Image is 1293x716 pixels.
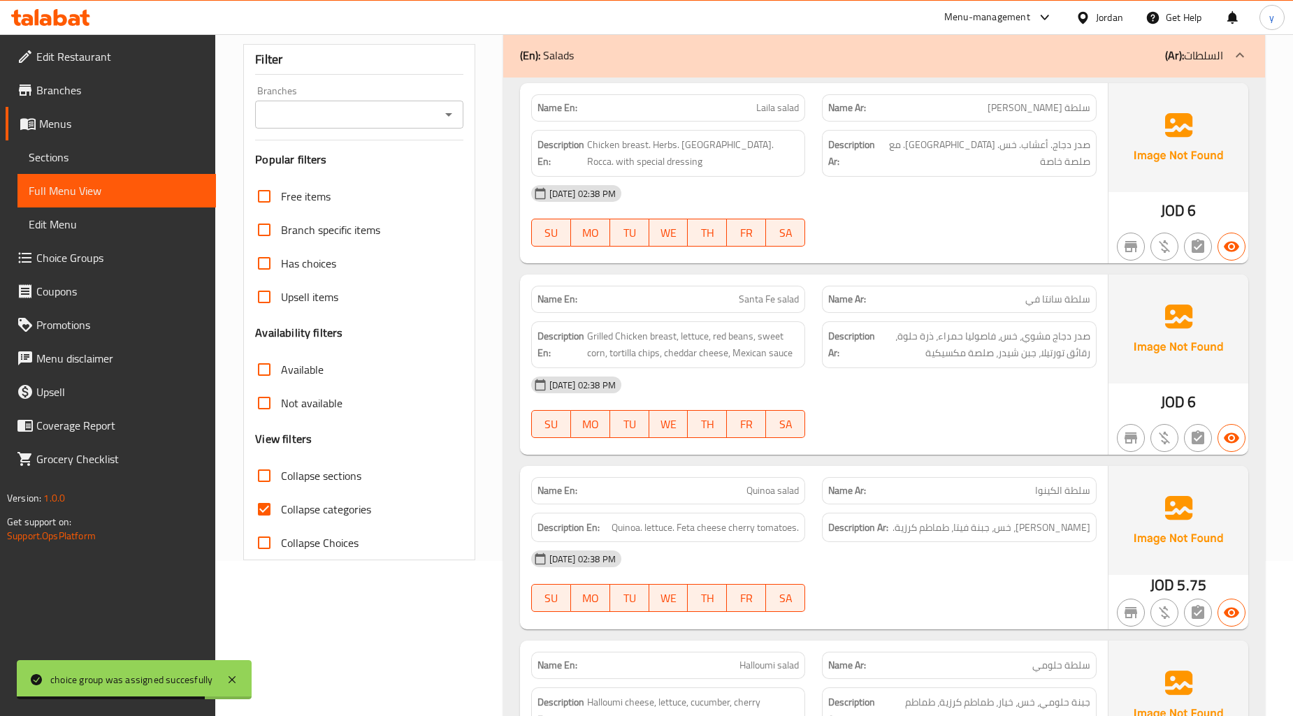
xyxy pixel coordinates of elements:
button: SU [531,584,571,612]
button: MO [571,410,610,438]
strong: Name Ar: [828,292,866,307]
span: TH [693,223,721,243]
strong: Description En: [537,328,584,362]
button: TU [610,219,649,247]
strong: Description En: [537,519,600,536]
span: SA [772,223,800,243]
button: Not branch specific item [1117,599,1145,627]
span: Collapse sections [281,467,361,484]
span: Grilled Chicken breast, lettuce, red beans, sweet corn, tortilla chips, cheddar cheese, Mexican s... [587,328,800,362]
h3: View filters [255,431,312,447]
span: Grocery Checklist [36,451,205,467]
span: Quinoa. lettuce. Feta cheese cherry tomatoes. [612,519,799,536]
span: Free items [281,188,331,205]
div: Filter [255,45,463,75]
button: FR [727,584,766,612]
img: Ae5nvW7+0k+MAAAAAElFTkSuQmCC [1108,466,1248,575]
span: TU [616,223,644,243]
a: Upsell [6,375,216,409]
span: 6 [1187,388,1196,416]
span: SU [537,588,565,608]
span: Version: [7,489,41,507]
span: Coupons [36,283,205,300]
span: Santa Fe salad [739,292,799,307]
span: FR [732,223,760,243]
span: Not available [281,395,342,411]
strong: Name En: [537,292,577,307]
a: Promotions [6,308,216,342]
span: صدر دجاج. أعشاب. خس. جرجير. مع صلصة خاصة [881,136,1090,170]
a: Edit Menu [17,207,216,241]
button: TH [688,219,727,247]
button: Available [1218,599,1245,627]
span: Branch specific items [281,221,380,238]
span: JOD [1150,571,1174,599]
a: Branches [6,73,216,107]
button: MO [571,584,610,612]
b: (En): [520,45,540,66]
span: TU [616,414,644,434]
span: 1.0.0 [43,489,65,507]
button: SA [766,219,805,247]
button: TH [688,410,727,438]
span: Has choices [281,255,336,272]
span: Promotions [36,316,205,333]
a: Full Menu View [17,174,216,207]
span: JOD [1161,197,1185,224]
button: Not has choices [1184,424,1212,452]
span: Coverage Report [36,417,205,434]
button: Not has choices [1184,233,1212,261]
button: Available [1218,424,1245,452]
strong: Name En: [537,658,577,673]
span: Branches [36,82,205,98]
strong: Name En: [537,483,577,498]
span: Collapse Choices [281,534,359,551]
span: WE [655,414,683,434]
button: WE [649,219,688,247]
div: Jordan [1096,10,1123,25]
button: Purchased item [1150,599,1178,627]
span: SU [537,414,565,434]
span: TU [616,588,644,608]
button: MO [571,219,610,247]
h3: Popular filters [255,152,463,168]
p: السلطات [1165,47,1223,64]
span: WE [655,223,683,243]
span: TH [693,588,721,608]
span: Upsell items [281,288,338,305]
span: FR [732,414,760,434]
strong: Name En: [537,101,577,115]
span: JOD [1161,388,1185,416]
strong: Name Ar: [828,483,866,498]
span: TH [693,414,721,434]
strong: Name Ar: [828,101,866,115]
span: MO [577,414,605,434]
button: WE [649,584,688,612]
div: (En): Salads(Ar):السلطات [503,33,1265,78]
span: Menu disclaimer [36,350,205,367]
span: MO [577,588,605,608]
h3: Availability filters [255,325,342,341]
img: Ae5nvW7+0k+MAAAAAElFTkSuQmCC [1108,83,1248,192]
strong: Description En: [537,136,584,170]
span: MO [577,223,605,243]
button: SU [531,219,571,247]
span: SA [772,588,800,608]
span: Edit Menu [29,216,205,233]
a: Coverage Report [6,409,216,442]
button: Available [1218,233,1245,261]
a: Menus [6,107,216,140]
button: Purchased item [1150,233,1178,261]
span: Get support on: [7,513,71,531]
span: Collapse categories [281,501,371,518]
span: سلطة حلومي [1032,658,1090,673]
span: Available [281,361,324,378]
button: Not branch specific item [1117,233,1145,261]
a: Choice Groups [6,241,216,275]
a: Menu disclaimer [6,342,216,375]
span: Edit Restaurant [36,48,205,65]
a: Coupons [6,275,216,308]
span: [DATE] 02:38 PM [544,187,621,200]
span: SA [772,414,800,434]
span: Chicken breast. Herbs. Lettuce. Rocca. with special dressing [587,136,800,170]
